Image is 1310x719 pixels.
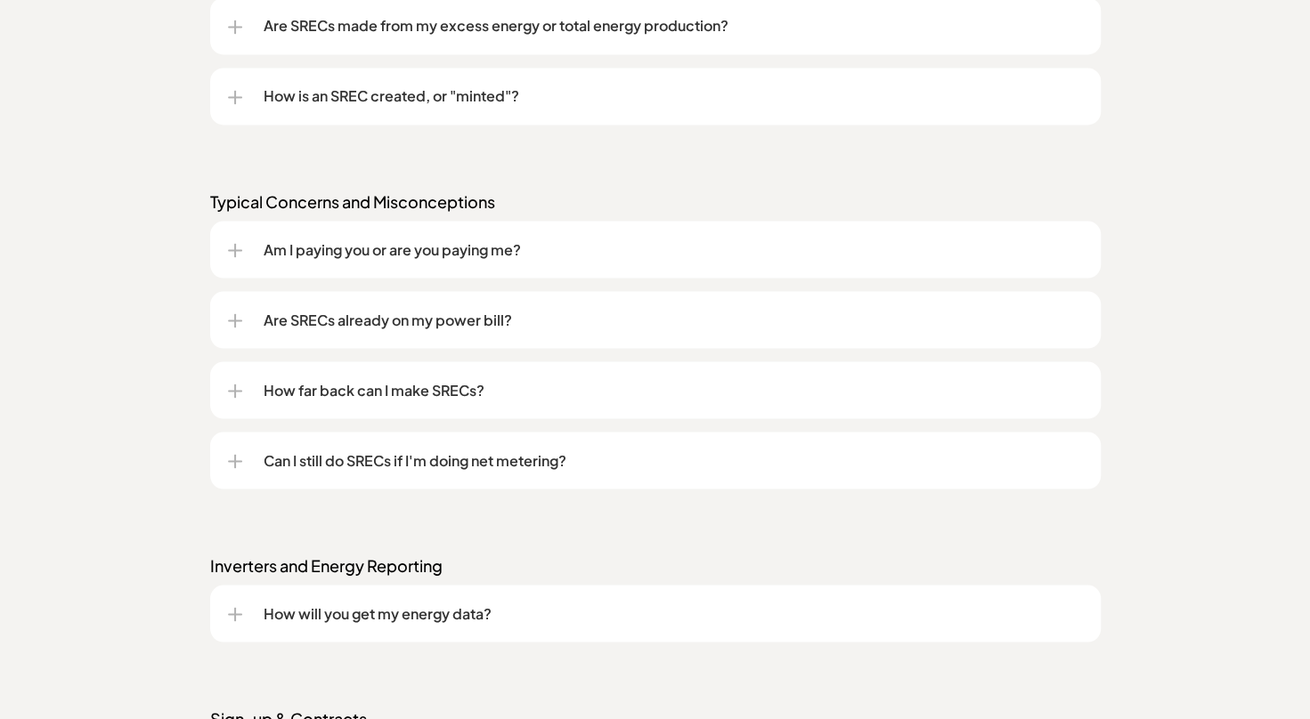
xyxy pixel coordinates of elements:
[210,554,1101,576] p: Inverters and Energy Reporting
[264,85,1083,107] p: How is an SREC created, or "minted"?
[264,15,1083,36] p: Are SRECs made from my excess energy or total energy production?
[210,190,1101,212] p: Typical Concerns and Misconceptions
[264,309,1083,330] p: Are SRECs already on my power bill?
[264,449,1083,471] p: Can I still do SRECs if I'm doing net metering?
[264,602,1083,624] p: How will you get my energy data?
[264,379,1083,400] p: How far back can I make SRECs?
[264,238,1083,260] p: Am I paying you or are you paying me?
